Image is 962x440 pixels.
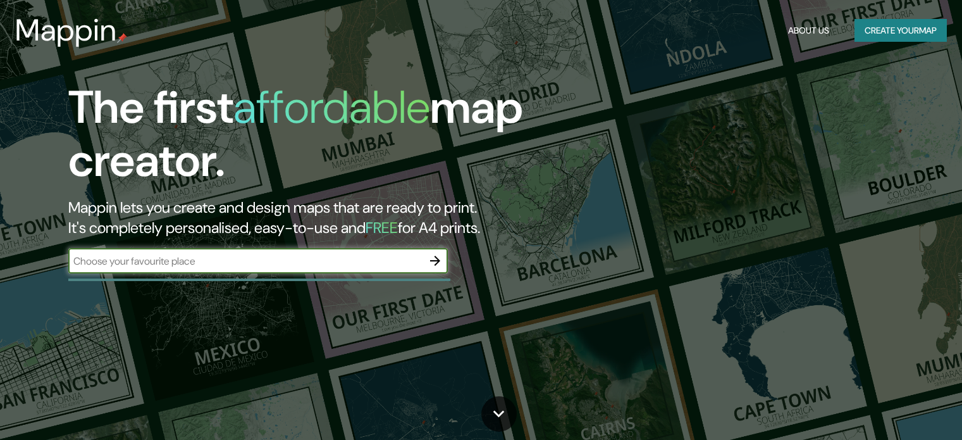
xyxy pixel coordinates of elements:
h1: The first map creator. [68,81,550,198]
h2: Mappin lets you create and design maps that are ready to print. It's completely personalised, eas... [68,198,550,238]
h3: Mappin [15,13,117,48]
button: About Us [783,19,834,42]
h1: affordable [233,78,430,137]
iframe: Help widget launcher [849,391,948,426]
img: mappin-pin [117,33,127,43]
input: Choose your favourite place [68,254,422,268]
h5: FREE [366,218,398,237]
button: Create yourmap [854,19,947,42]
